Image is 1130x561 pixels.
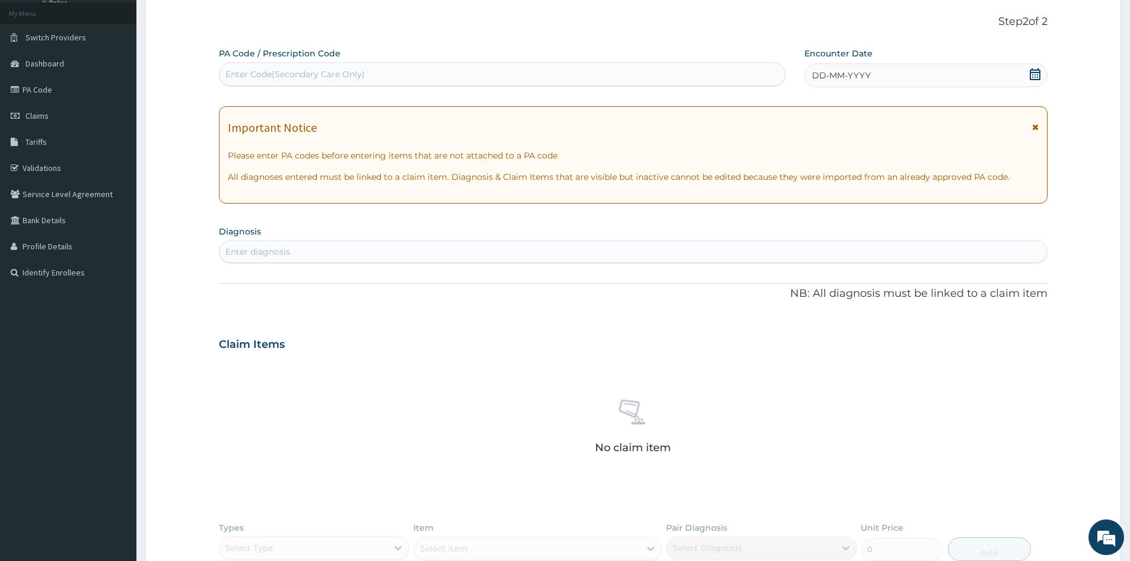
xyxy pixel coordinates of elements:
[219,338,285,351] h3: Claim Items
[595,442,671,454] p: No claim item
[26,137,47,147] span: Tariffs
[219,15,1048,28] p: Step 2 of 2
[26,110,49,121] span: Claims
[195,6,223,34] div: Minimize live chat window
[225,68,365,80] div: Enter Code(Secondary Care Only)
[225,246,290,258] div: Enter diagnosis
[228,121,317,134] h1: Important Notice
[228,150,1039,161] p: Please enter PA codes before entering items that are not attached to a PA code
[228,171,1039,183] p: All diagnoses entered must be linked to a claim item. Diagnosis & Claim Items that are visible bu...
[219,286,1048,302] p: NB: All diagnosis must be linked to a claim item
[804,47,873,59] label: Encounter Date
[26,32,86,43] span: Switch Providers
[62,66,199,82] div: Chat with us now
[26,58,64,69] span: Dashboard
[6,324,226,366] textarea: Type your message and hit 'Enter'
[812,69,871,81] span: DD-MM-YYYY
[219,226,261,237] label: Diagnosis
[219,47,340,59] label: PA Code / Prescription Code
[22,59,48,89] img: d_794563401_company_1708531726252_794563401
[69,150,164,270] span: We're online!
